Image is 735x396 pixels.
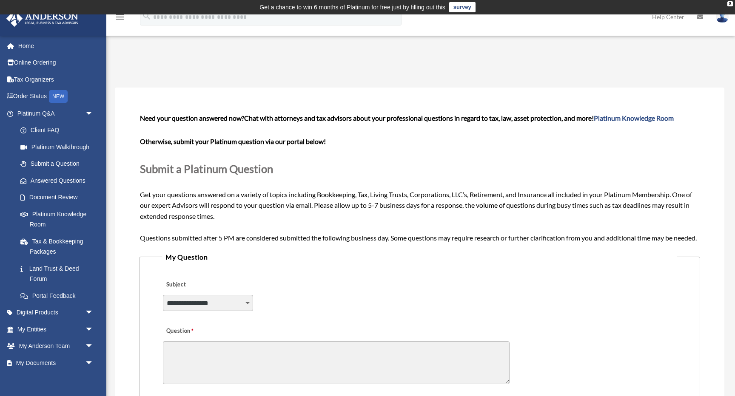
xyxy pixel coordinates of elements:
b: Otherwise, submit your Platinum question via our portal below! [140,137,326,145]
i: menu [115,12,125,22]
span: Chat with attorneys and tax advisors about your professional questions in regard to tax, law, ass... [244,114,674,122]
a: Platinum Q&Aarrow_drop_down [6,105,106,122]
div: close [727,1,733,6]
span: arrow_drop_down [85,354,102,372]
a: My Anderson Teamarrow_drop_down [6,338,106,355]
a: Online Ordering [6,54,106,71]
legend: My Question [162,251,677,263]
a: Platinum Knowledge Room [12,206,106,233]
span: arrow_drop_down [85,105,102,122]
label: Question [163,325,229,337]
a: menu [115,15,125,22]
a: Answered Questions [12,172,106,189]
a: Land Trust & Deed Forum [12,260,106,287]
span: arrow_drop_down [85,338,102,355]
a: Document Review [12,189,106,206]
a: Digital Productsarrow_drop_down [6,304,106,321]
a: Portal Feedback [12,287,106,304]
a: survey [449,2,476,12]
a: Submit a Question [12,156,102,173]
span: arrow_drop_down [85,304,102,322]
a: Platinum Walkthrough [12,139,106,156]
div: Get a chance to win 6 months of Platinum for free just by filling out this [259,2,445,12]
span: Submit a Platinum Question [140,162,273,175]
span: Need your question answered now? [140,114,244,122]
div: NEW [49,90,68,103]
a: Platinum Knowledge Room [594,114,674,122]
a: Tax & Bookkeeping Packages [12,233,106,260]
label: Subject [163,279,244,291]
span: arrow_drop_down [85,321,102,338]
a: My Documentsarrow_drop_down [6,354,106,371]
a: Tax Organizers [6,71,106,88]
a: Home [6,37,106,54]
a: Client FAQ [12,122,106,139]
img: User Pic [716,11,729,23]
a: Order StatusNEW [6,88,106,105]
a: My Entitiesarrow_drop_down [6,321,106,338]
i: search [142,11,151,21]
img: Anderson Advisors Platinum Portal [4,10,81,27]
span: Get your questions answered on a variety of topics including Bookkeeping, Tax, Living Trusts, Cor... [140,114,699,242]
